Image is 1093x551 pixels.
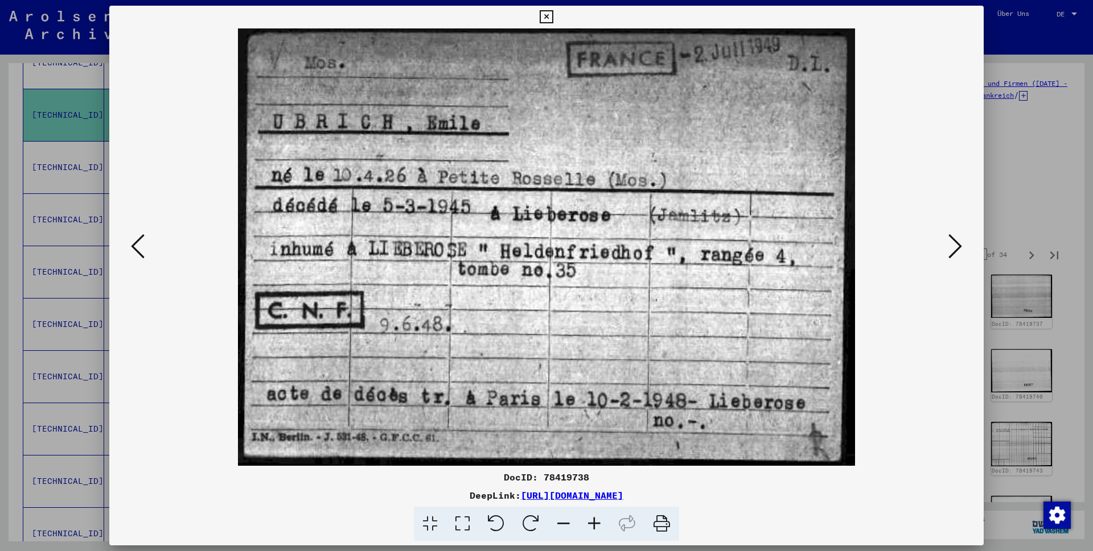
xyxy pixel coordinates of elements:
[109,470,984,484] div: DocID: 78419738
[109,488,984,502] div: DeepLink:
[148,28,945,466] img: 001.jpg
[521,490,623,501] a: [URL][DOMAIN_NAME]
[1043,502,1071,529] img: Zustimmung ändern
[1043,501,1070,528] div: Zustimmung ändern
